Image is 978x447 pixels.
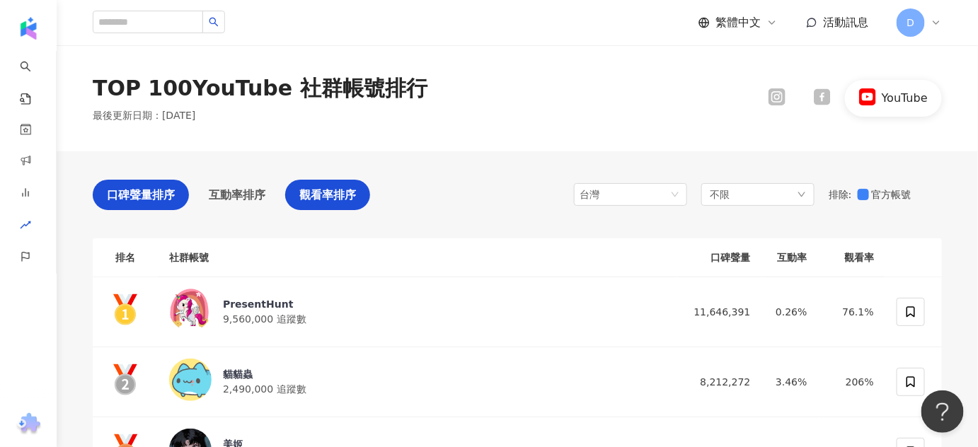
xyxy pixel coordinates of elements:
[20,51,48,106] a: search
[169,289,666,335] a: KOL AvatarPresentHunt9,560,000 追蹤數
[677,238,762,277] th: 口碑聲量
[93,238,158,277] th: 排名
[869,187,917,202] span: 官方帳號
[689,304,751,320] div: 11,646,391
[830,304,874,320] div: 76.1%
[580,184,626,205] div: 台灣
[223,383,306,395] span: 2,490,000 追蹤數
[823,16,868,29] span: 活動訊息
[798,190,806,199] span: down
[209,17,219,27] span: search
[158,238,677,277] th: 社群帳號
[773,374,807,390] div: 3.46%
[710,187,730,202] span: 不限
[223,313,306,325] span: 9,560,000 追蹤數
[223,367,306,381] div: 貓貓蟲
[169,359,212,401] img: KOL Avatar
[299,186,356,204] span: 觀看率排序
[169,289,212,331] img: KOL Avatar
[830,374,874,390] div: 206%
[689,374,751,390] div: 8,212,272
[819,238,885,277] th: 觀看率
[107,186,175,204] span: 口碑聲量排序
[209,186,265,204] span: 互動率排序
[762,238,819,277] th: 互動率
[93,109,195,123] p: 最後更新日期 ： [DATE]
[773,304,807,320] div: 0.26%
[20,211,31,243] span: rise
[93,74,427,103] div: TOP 100 YouTube 社群帳號排行
[829,189,852,200] span: 排除 :
[15,413,42,436] img: chrome extension
[223,297,306,311] div: PresentHunt
[169,359,666,405] a: KOL Avatar貓貓蟲2,490,000 追蹤數
[17,17,40,40] img: logo icon
[907,15,915,30] span: D
[882,91,928,106] div: YouTube
[715,15,761,30] span: 繁體中文
[921,390,964,433] iframe: Help Scout Beacon - Open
